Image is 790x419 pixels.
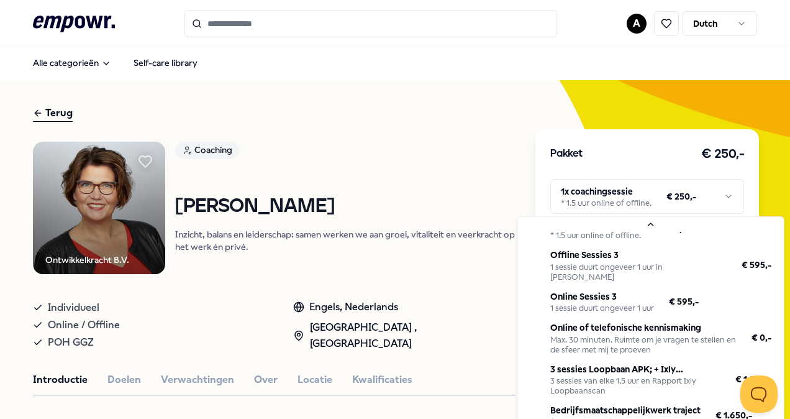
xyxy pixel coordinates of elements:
div: * 1.5 uur online of offline. [550,231,641,241]
p: Online of telefonische kennismaking [550,321,737,334]
div: Max. 30 minuten. Ruimte om je vragen te stellen en de sfeer met mij te proeven [550,335,737,355]
p: Bedrijfsmaatschappelijkwerk traject [550,403,701,417]
span: € 0,- [751,331,771,344]
div: 1 sessie duurt ongeveer 1 uur [550,303,654,313]
span: € 1.295,- [735,372,771,386]
p: 3 sessies Loopbaan APK; + Ixly Loopbaanscan [550,362,720,376]
div: 3 sessies van elke 1,5 uur en Rapport Ixly Loopbaanscan [550,376,720,396]
span: € 595,- [742,258,771,272]
span: € 595,- [669,295,699,308]
p: Online Sessies 3 [550,290,654,303]
p: Offline Sessies 3 [550,248,727,262]
div: 1 sessie duurt ongeveer 1 uur in [PERSON_NAME] [550,262,727,282]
